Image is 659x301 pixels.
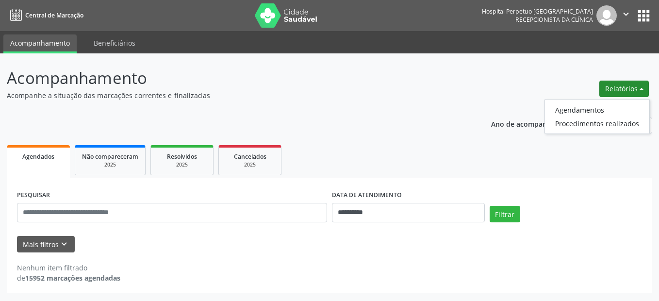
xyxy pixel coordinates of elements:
p: Acompanhamento [7,66,459,90]
label: DATA DE ATENDIMENTO [332,188,402,203]
strong: 15952 marcações agendadas [25,273,120,283]
a: Central de Marcação [7,7,83,23]
span: Central de Marcação [25,11,83,19]
p: Ano de acompanhamento [491,117,577,130]
div: de [17,273,120,283]
ul: Relatórios [544,99,650,134]
div: 2025 [158,161,206,168]
img: img [596,5,617,26]
a: Beneficiários [87,34,142,51]
a: Agendamentos [545,103,649,117]
span: Agendados [22,152,54,161]
span: Resolvidos [167,152,197,161]
span: Cancelados [234,152,266,161]
i: keyboard_arrow_down [59,239,69,250]
a: Procedimentos realizados [545,117,649,130]
button: Relatórios [599,81,649,97]
div: Hospital Perpetuo [GEOGRAPHIC_DATA] [482,7,593,16]
div: Nenhum item filtrado [17,263,120,273]
span: Recepcionista da clínica [515,16,593,24]
div: 2025 [82,161,138,168]
p: Acompanhe a situação das marcações correntes e finalizadas [7,90,459,100]
label: PESQUISAR [17,188,50,203]
button: apps [635,7,652,24]
span: Não compareceram [82,152,138,161]
i:  [621,9,631,19]
button:  [617,5,635,26]
div: 2025 [226,161,274,168]
a: Acompanhamento [3,34,77,53]
button: Filtrar [490,206,520,222]
button: Mais filtroskeyboard_arrow_down [17,236,75,253]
